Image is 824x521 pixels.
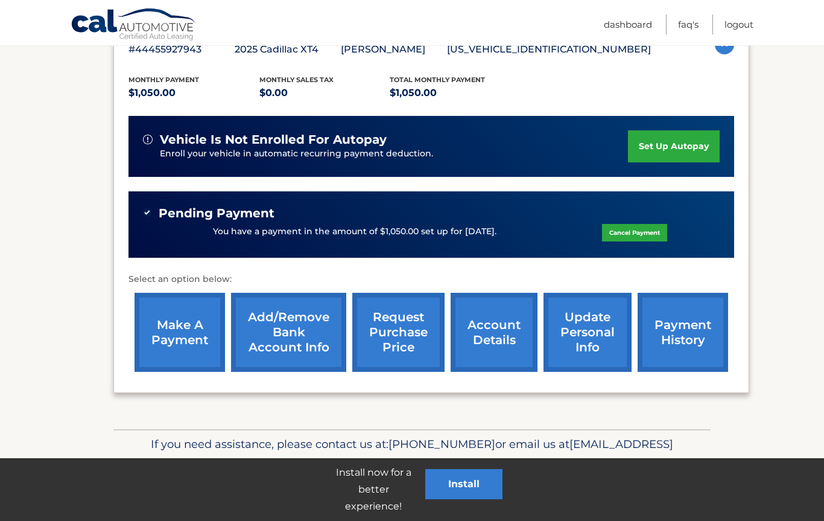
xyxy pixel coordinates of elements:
p: #44455927943 [128,41,235,58]
a: set up autopay [628,130,720,162]
p: [US_VEHICLE_IDENTIFICATION_NUMBER] [447,41,651,58]
p: Select an option below: [128,272,734,287]
img: alert-white.svg [143,135,153,144]
p: Enroll your vehicle in automatic recurring payment deduction. [160,147,628,161]
a: make a payment [135,293,225,372]
a: account details [451,293,537,372]
span: Monthly Payment [128,75,199,84]
img: check-green.svg [143,208,151,217]
p: $1,050.00 [128,85,259,101]
span: Total Monthly Payment [390,75,485,84]
p: You have a payment in the amount of $1,050.00 set up for [DATE]. [213,225,496,238]
span: vehicle is not enrolled for autopay [160,132,387,147]
button: Install [425,469,502,499]
a: Add/Remove bank account info [231,293,346,372]
p: $1,050.00 [390,85,521,101]
span: [PHONE_NUMBER] [388,437,495,451]
span: Monthly sales Tax [259,75,334,84]
p: 2025 Cadillac XT4 [235,41,341,58]
p: Install now for a better experience! [322,464,425,515]
p: [PERSON_NAME] [341,41,447,58]
a: Dashboard [604,14,652,34]
a: Cal Automotive [71,8,197,43]
a: payment history [638,293,728,372]
a: request purchase price [352,293,445,372]
a: update personal info [544,293,632,372]
a: Cancel Payment [602,224,667,241]
p: $0.00 [259,85,390,101]
a: Logout [724,14,753,34]
p: If you need assistance, please contact us at: or email us at [121,435,703,473]
span: Pending Payment [159,206,274,221]
a: FAQ's [678,14,699,34]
